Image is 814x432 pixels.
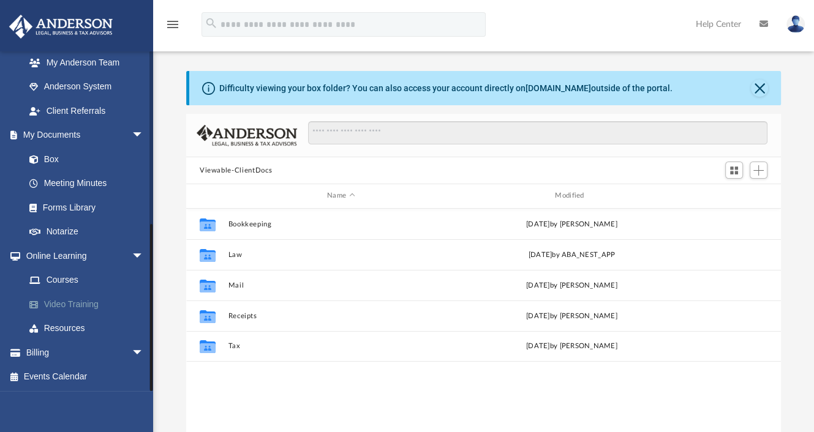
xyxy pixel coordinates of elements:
[228,342,453,350] button: Tax
[17,268,162,292] a: Courses
[219,82,673,95] div: Difficulty viewing your box folder? You can also access your account directly on outside of the p...
[725,162,744,179] button: Switch to Grid View
[459,218,684,229] div: [DATE] by [PERSON_NAME]
[459,190,685,201] div: Modified
[9,123,156,147] a: My Documentsarrow_drop_down
[786,15,805,33] img: User Pic
[165,17,180,32] i: menu
[17,292,162,316] a: Video Training
[459,310,684,321] div: [DATE] by [PERSON_NAME]
[690,190,775,201] div: id
[17,50,150,75] a: My Anderson Team
[200,165,272,176] button: Viewable-ClientDocs
[6,15,116,39] img: Anderson Advisors Platinum Portal
[132,244,156,269] span: arrow_drop_down
[17,75,156,99] a: Anderson System
[17,195,150,220] a: Forms Library
[750,162,768,179] button: Add
[308,121,767,144] input: Search files and folders
[9,365,162,389] a: Events Calendar
[751,80,768,97] button: Close
[228,251,453,259] button: Law
[17,316,162,341] a: Resources
[228,220,453,228] button: Bookkeeping
[9,340,162,365] a: Billingarrow_drop_down
[17,147,150,171] a: Box
[227,190,453,201] div: Name
[205,17,218,30] i: search
[459,341,684,352] div: [DATE] by [PERSON_NAME]
[192,190,222,201] div: id
[228,312,453,320] button: Receipts
[228,281,453,289] button: Mail
[132,340,156,365] span: arrow_drop_down
[17,171,156,196] a: Meeting Minutes
[165,23,180,32] a: menu
[17,220,156,244] a: Notarize
[526,83,591,93] a: [DOMAIN_NAME]
[459,280,684,291] div: [DATE] by [PERSON_NAME]
[9,244,162,268] a: Online Learningarrow_drop_down
[132,123,156,148] span: arrow_drop_down
[17,99,156,123] a: Client Referrals
[459,249,684,260] div: [DATE] by ABA_NEST_APP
